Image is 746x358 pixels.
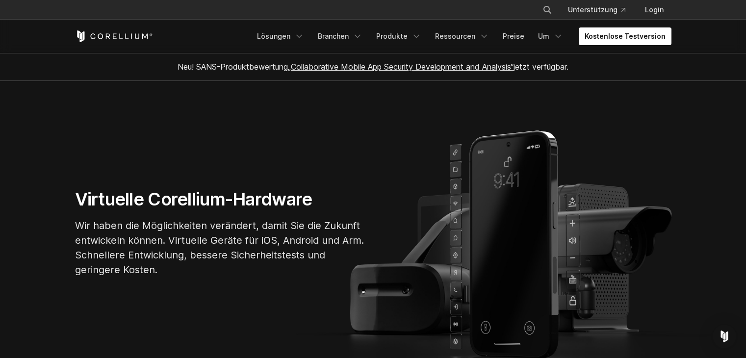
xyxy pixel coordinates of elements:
font: Produkte [376,32,408,40]
font: Branchen [318,32,349,40]
font: Unterstützung [568,5,617,14]
a: Corellium-Startseite [75,30,153,42]
font: Ressourcen [435,32,475,40]
font: Virtuelle Corellium-Hardware [75,188,312,210]
div: Öffnen Sie den Intercom Messenger [713,325,736,348]
font: Neu! SANS-Produktbewertung [178,62,288,72]
div: Navigationsmenü [251,27,671,45]
font: Lösungen [257,32,290,40]
font: Um [538,32,549,40]
div: Navigationsmenü [531,1,671,19]
a: „Collaborative Mobile App Security Development and Analysis“ [288,62,514,72]
font: Wir haben die Möglichkeiten verändert, damit Sie die Zukunft entwickeln können. Virtuelle Geräte ... [75,220,364,276]
font: Kostenlose Testversion [585,32,666,40]
font: jetzt verfügbar. [514,62,568,72]
font: Preise [503,32,524,40]
font: Login [645,5,664,14]
button: Suchen [539,1,556,19]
